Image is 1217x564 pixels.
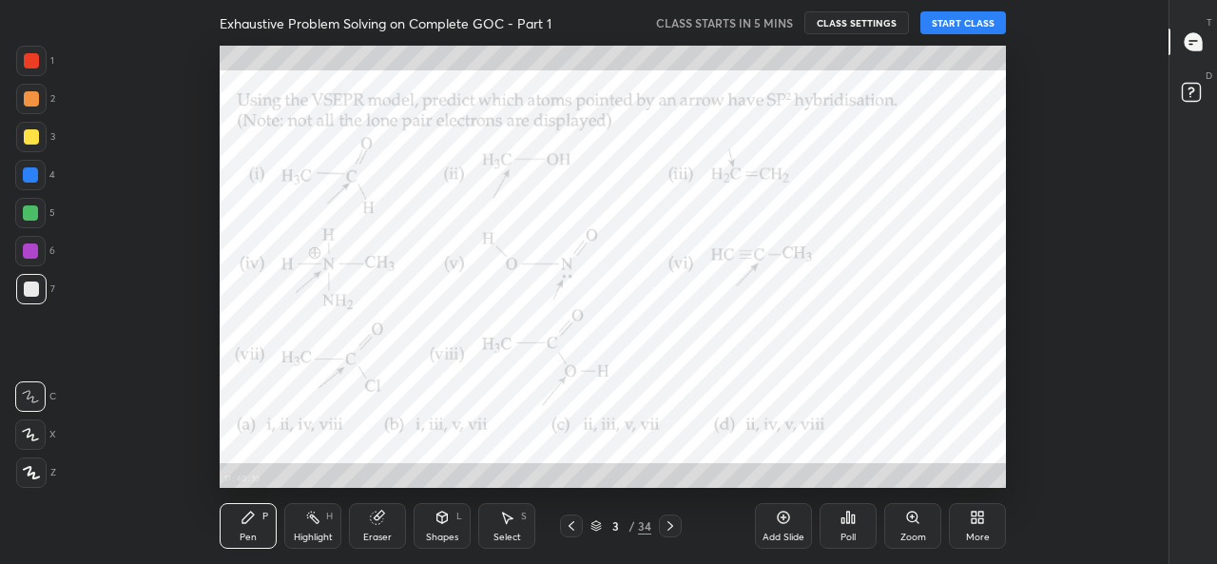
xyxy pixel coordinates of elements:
[606,520,625,532] div: 3
[16,122,55,152] div: 3
[493,533,521,542] div: Select
[628,520,634,532] div: /
[363,533,392,542] div: Eraser
[16,46,54,76] div: 1
[1206,68,1212,83] p: D
[840,533,856,542] div: Poll
[262,512,268,521] div: P
[763,533,804,542] div: Add Slide
[326,512,333,521] div: H
[521,512,527,521] div: S
[15,419,56,450] div: X
[804,11,909,34] button: CLASS SETTINGS
[966,533,990,542] div: More
[240,533,257,542] div: Pen
[15,381,56,412] div: C
[16,84,55,114] div: 2
[1207,15,1212,29] p: T
[16,274,55,304] div: 7
[638,517,651,535] div: 34
[456,512,462,521] div: L
[15,160,55,190] div: 4
[920,11,1006,34] button: START CLASS
[900,533,926,542] div: Zoom
[15,236,55,266] div: 6
[15,198,55,228] div: 5
[16,457,56,488] div: Z
[426,533,458,542] div: Shapes
[656,14,793,31] h5: CLASS STARTS IN 5 MINS
[294,533,333,542] div: Highlight
[220,14,551,32] h4: Exhaustive Problem Solving on Complete GOC - Part 1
